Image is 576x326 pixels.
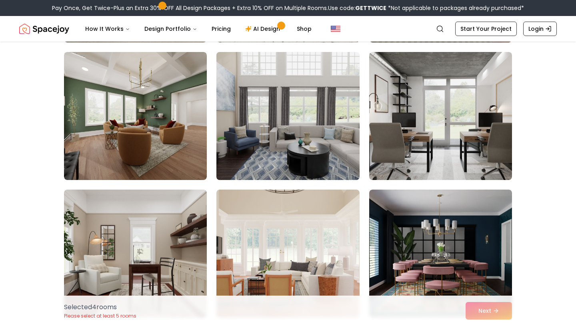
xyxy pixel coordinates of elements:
a: Spacejoy [19,21,69,37]
img: Room room-13 [64,52,207,180]
a: Login [523,22,557,36]
div: Pay Once, Get Twice-Plus an Extra 30% OFF All Design Packages + Extra 10% OFF on Multiple Rooms. [52,4,524,12]
a: AI Design [239,21,289,37]
span: *Not applicable to packages already purchased* [386,4,524,12]
img: Room room-17 [216,190,359,318]
img: Spacejoy Logo [19,21,69,37]
p: Selected 4 room s [64,302,136,312]
span: Use code: [328,4,386,12]
a: Shop [290,21,318,37]
p: Please select at least 5 rooms [64,313,136,319]
nav: Main [79,21,318,37]
a: Pricing [205,21,237,37]
button: How It Works [79,21,136,37]
img: Room room-14 [213,49,363,183]
img: Room room-16 [64,190,207,318]
img: Room room-15 [369,52,512,180]
b: GETTWICE [355,4,386,12]
img: Room room-18 [369,190,512,318]
img: United States [331,24,340,34]
a: Start Your Project [455,22,517,36]
nav: Global [19,16,557,42]
button: Design Portfolio [138,21,204,37]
